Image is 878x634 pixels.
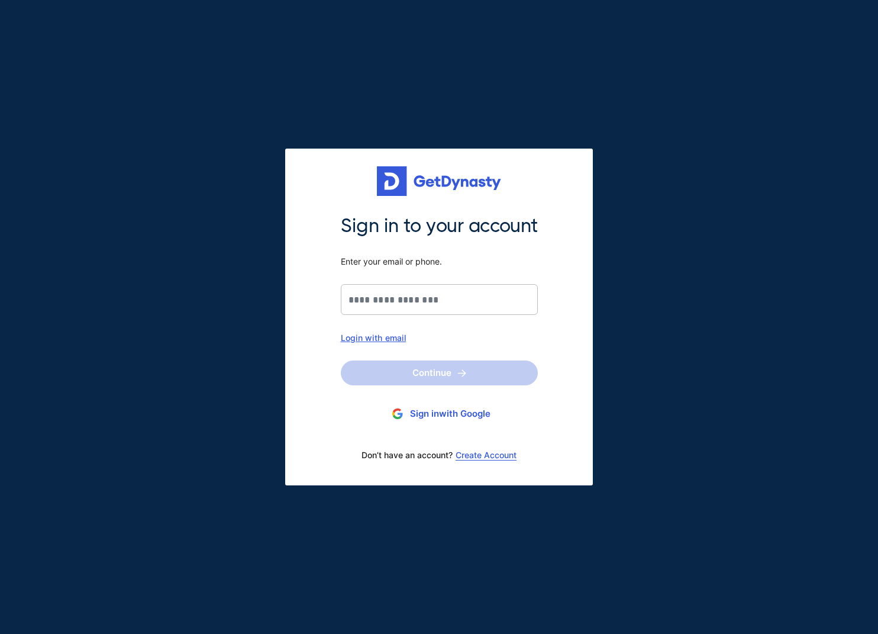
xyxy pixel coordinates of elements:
[341,403,538,425] button: Sign inwith Google
[341,443,538,468] div: Don’t have an account?
[456,450,517,460] a: Create Account
[341,333,538,343] div: Login with email
[341,214,538,239] span: Sign in to your account
[377,166,501,196] img: Get started for free with Dynasty Trust Company
[341,256,538,267] span: Enter your email or phone.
